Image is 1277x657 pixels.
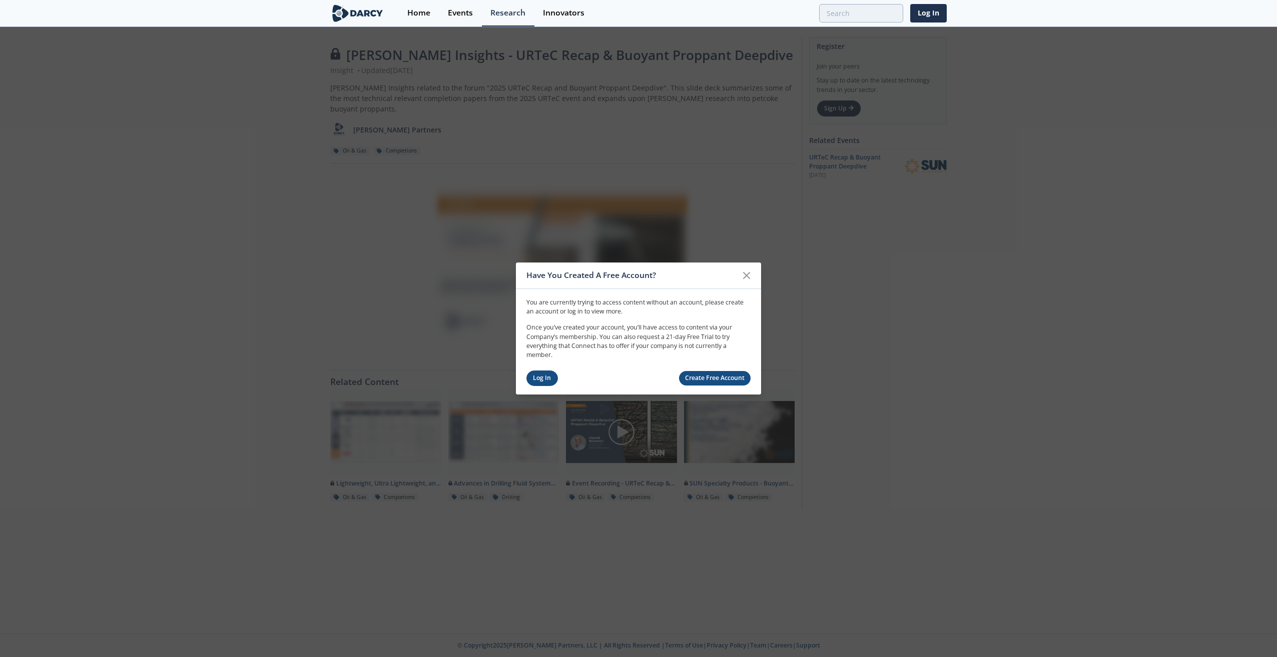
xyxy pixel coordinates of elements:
[910,4,947,22] a: Log In
[526,370,558,386] a: Log In
[526,266,737,285] div: Have You Created A Free Account?
[819,4,903,22] input: Advanced Search
[490,9,525,17] div: Research
[679,371,751,385] a: Create Free Account
[543,9,584,17] div: Innovators
[407,9,430,17] div: Home
[526,323,751,360] p: Once you’ve created your account, you’ll have access to content via your Company’s membership. Yo...
[330,4,385,22] img: logo-wide.svg
[448,9,473,17] div: Events
[526,297,751,316] p: You are currently trying to access content without an account, please create an account or log in...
